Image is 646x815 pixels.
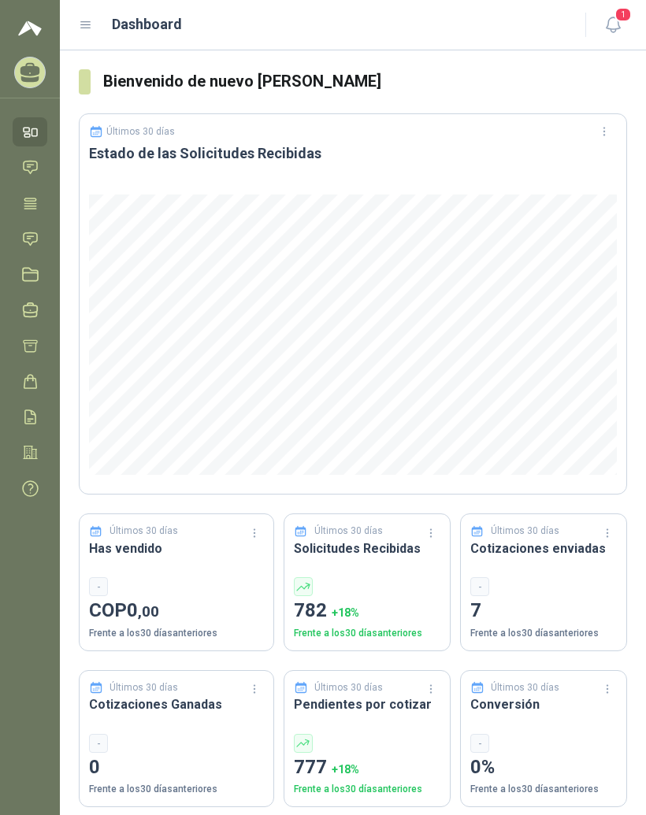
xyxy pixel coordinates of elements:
h3: Pendientes por cotizar [294,695,440,714]
button: 1 [599,11,627,39]
h1: Dashboard [112,13,182,35]
p: Últimos 30 días [110,524,178,539]
div: - [470,577,489,596]
p: Frente a los 30 días anteriores [470,626,617,641]
img: Logo peakr [18,19,42,38]
p: Últimos 30 días [491,524,559,539]
p: 782 [294,596,440,626]
p: Últimos 30 días [491,680,559,695]
span: 1 [614,7,632,22]
p: Frente a los 30 días anteriores [89,626,264,641]
h3: Solicitudes Recibidas [294,539,440,558]
p: Últimos 30 días [110,680,178,695]
p: 0% [470,753,617,783]
span: + 18 % [332,606,359,619]
div: - [89,734,108,753]
p: 7 [470,596,617,626]
p: Frente a los 30 días anteriores [470,782,617,797]
h3: Bienvenido de nuevo [PERSON_NAME] [103,69,627,94]
p: COP [89,596,264,626]
h3: Estado de las Solicitudes Recibidas [89,144,617,163]
span: + 18 % [332,763,359,776]
h3: Conversión [470,695,617,714]
span: ,00 [138,602,159,621]
div: - [89,577,108,596]
p: Frente a los 30 días anteriores [89,782,264,797]
div: - [470,734,489,753]
h3: Cotizaciones Ganadas [89,695,264,714]
p: Últimos 30 días [106,126,175,137]
span: 0 [127,599,159,621]
p: Últimos 30 días [314,524,383,539]
p: 777 [294,753,440,783]
p: Últimos 30 días [314,680,383,695]
p: Frente a los 30 días anteriores [294,626,440,641]
p: 0 [89,753,264,783]
h3: Cotizaciones enviadas [470,539,617,558]
h3: Has vendido [89,539,264,558]
p: Frente a los 30 días anteriores [294,782,440,797]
